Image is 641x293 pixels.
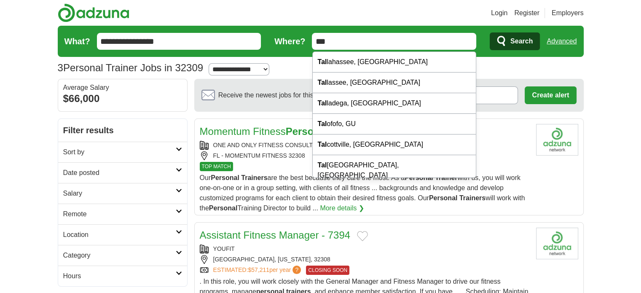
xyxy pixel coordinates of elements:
a: Remote [58,204,187,224]
span: Receive the newest jobs for this search : [218,90,362,100]
a: Category [58,245,187,266]
span: ? [292,266,301,274]
strong: Personal [429,194,458,202]
a: ESTIMATED:$57,211per year? [213,266,303,275]
strong: Tal [318,58,327,65]
h2: Filter results [58,119,187,142]
a: Advanced [547,33,577,50]
div: YOUFIT [200,245,529,253]
a: Register [514,8,539,18]
div: lassee, [GEOGRAPHIC_DATA] [313,73,476,93]
h2: Salary [63,188,176,199]
strong: Tal [318,99,327,107]
span: 3 [58,60,63,75]
a: Momentum FitnessPersonal Trainer [200,126,365,137]
div: lahassee, [GEOGRAPHIC_DATA] [313,52,476,73]
strong: Personal [211,174,239,181]
a: Salary [58,183,187,204]
span: Our are the best because they care the most. As a with us, you will work one-on-one or in a group... [200,174,525,212]
span: $57,211 [248,266,269,273]
img: Company logo [536,124,578,156]
button: Create alert [525,86,576,104]
h2: Category [63,250,176,261]
h2: Hours [63,271,176,281]
strong: Tal [318,141,327,148]
span: Search [510,33,533,50]
a: Login [491,8,507,18]
strong: Trainers [459,194,485,202]
label: Where? [274,35,305,48]
div: [GEOGRAPHIC_DATA], [US_STATE], 32308 [200,255,529,264]
div: FL - MOMENTUM FITNESS 32308 [200,151,529,160]
h2: Date posted [63,168,176,178]
div: Average Salary [63,84,182,91]
img: Adzuna logo [58,3,129,22]
div: $66,000 [63,91,182,106]
h2: Remote [63,209,176,219]
button: Search [490,32,540,50]
h1: Personal Trainer Jobs in 32309 [58,62,204,73]
h2: Sort by [63,147,176,157]
a: Location [58,224,187,245]
a: Sort by [58,142,187,162]
strong: Personal [209,204,238,212]
span: CLOSING SOON [306,266,349,275]
span: TOP MATCH [200,162,233,171]
div: cottville, [GEOGRAPHIC_DATA] [313,134,476,155]
button: Add to favorite jobs [357,231,368,241]
a: More details ❯ [320,203,364,213]
div: ladega, [GEOGRAPHIC_DATA] [313,93,476,114]
a: Assistant Fitness Manager - 7394 [200,229,351,241]
h2: Location [63,230,176,240]
div: ONE AND ONLY FITNESS CONSULTING [200,141,529,150]
strong: Trainers [241,174,267,181]
div: ofofo, GU [313,114,476,134]
strong: Tal [318,161,327,169]
strong: Tal [318,120,327,127]
a: Employers [552,8,584,18]
a: Date posted [58,162,187,183]
label: What? [64,35,90,48]
a: Hours [58,266,187,286]
div: [GEOGRAPHIC_DATA], [GEOGRAPHIC_DATA] [313,155,476,186]
strong: Tal [318,79,327,86]
img: Company logo [536,228,578,259]
strong: Personal [286,126,328,137]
